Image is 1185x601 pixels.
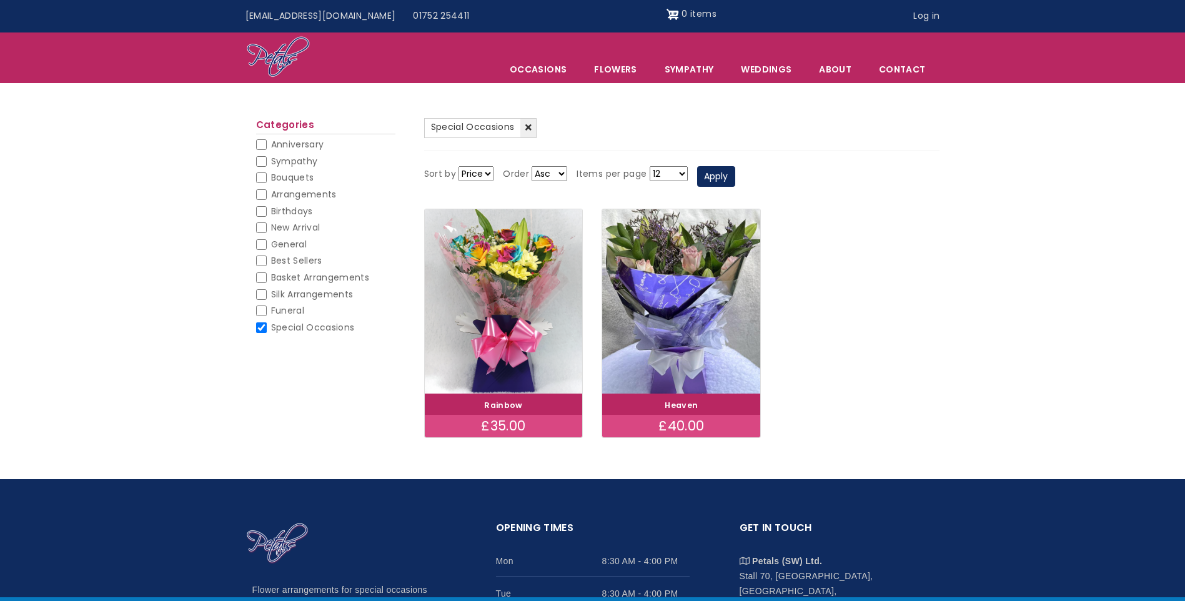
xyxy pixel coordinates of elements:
[667,4,679,24] img: Shopping cart
[697,166,735,187] button: Apply
[866,56,938,82] a: Contact
[602,209,760,394] img: Heaven
[652,56,727,82] a: Sympathy
[271,155,318,167] span: Sympathy
[665,400,698,410] a: Heaven
[246,36,310,79] img: Home
[740,520,933,544] h2: Get in touch
[503,167,529,182] label: Order
[682,7,716,20] span: 0 items
[271,138,324,151] span: Anniversary
[484,400,522,410] a: Rainbow
[425,415,583,437] div: £35.00
[271,188,337,201] span: Arrangements
[271,238,307,251] span: General
[425,209,583,394] img: Rainbow bouquet
[271,304,304,317] span: Funeral
[271,171,314,184] span: Bouquets
[246,522,309,565] img: Home
[271,205,313,217] span: Birthdays
[577,167,647,182] label: Items per page
[728,56,805,82] span: Weddings
[271,254,322,267] span: Best Sellers
[602,586,690,601] span: 8:30 AM - 4:00 PM
[237,4,405,28] a: [EMAIL_ADDRESS][DOMAIN_NAME]
[496,520,690,544] h2: Opening Times
[424,167,456,182] label: Sort by
[581,56,650,82] a: Flowers
[752,556,822,566] strong: Petals (SW) Ltd.
[271,288,354,300] span: Silk Arrangements
[497,56,580,82] span: Occasions
[667,4,716,24] a: Shopping cart 0 items
[806,56,865,82] a: About
[905,4,948,28] a: Log in
[271,221,320,234] span: New Arrival
[424,118,537,138] a: Special Occasions
[404,4,478,28] a: 01752 254411
[602,415,760,437] div: £40.00
[496,544,690,577] li: Mon
[256,119,395,134] h2: Categories
[271,321,355,334] span: Special Occasions
[431,121,515,133] span: Special Occasions
[271,271,370,284] span: Basket Arrangements
[602,554,690,569] span: 8:30 AM - 4:00 PM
